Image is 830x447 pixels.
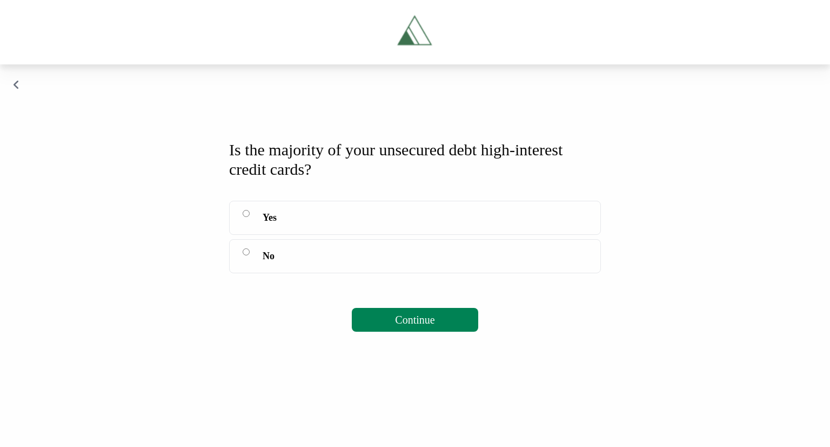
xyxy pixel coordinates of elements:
div: Is the majority of your unsecured debt high-interest credit cards? [229,140,601,179]
img: Tryascend.com [391,9,439,56]
input: Yes [243,210,250,217]
input: No [243,248,250,255]
button: Continue [352,308,478,332]
span: No [263,248,275,264]
span: Yes [263,210,277,225]
a: Tryascend.com [343,9,487,56]
span: Continue [395,314,434,326]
